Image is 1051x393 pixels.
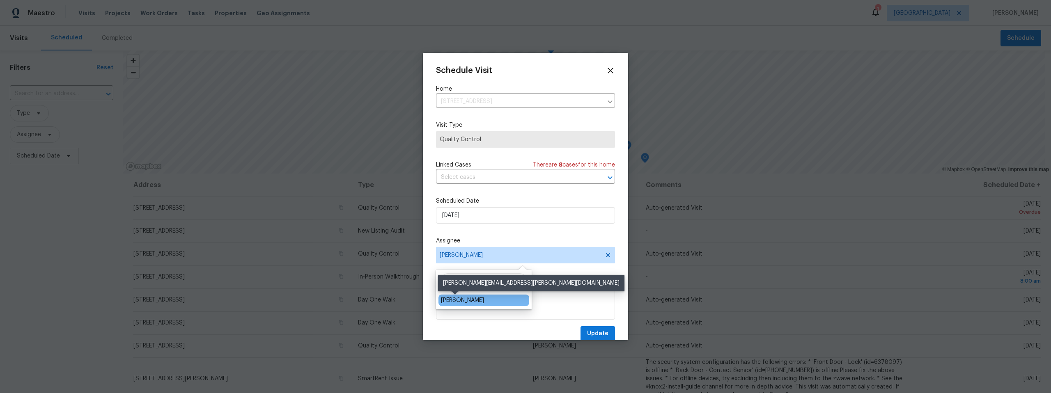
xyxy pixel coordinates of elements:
[533,161,615,169] span: There are case s for this home
[436,207,615,224] input: M/D/YYYY
[587,329,608,339] span: Update
[436,85,615,93] label: Home
[441,296,484,304] div: [PERSON_NAME]
[604,172,616,183] button: Open
[438,275,624,291] div: [PERSON_NAME][EMAIL_ADDRESS][PERSON_NAME][DOMAIN_NAME]
[440,135,611,144] span: Quality Control
[436,121,615,129] label: Visit Type
[606,66,615,75] span: Close
[436,66,492,75] span: Schedule Visit
[559,162,562,168] span: 8
[440,252,601,258] span: [PERSON_NAME]
[436,197,615,205] label: Scheduled Date
[436,161,471,169] span: Linked Cases
[436,171,592,184] input: Select cases
[436,237,615,245] label: Assignee
[581,326,615,341] button: Update
[436,95,603,108] input: Enter in an address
